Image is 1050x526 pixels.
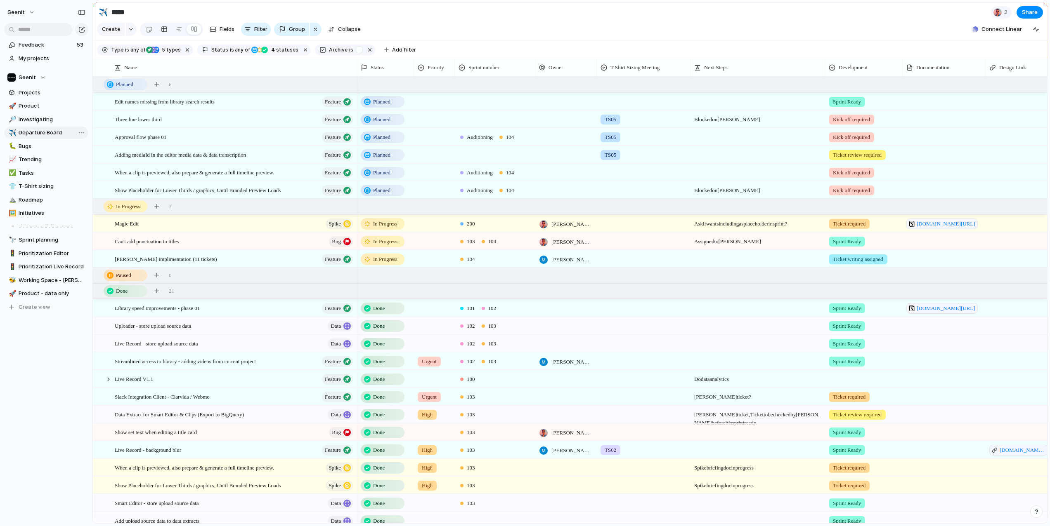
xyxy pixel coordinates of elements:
[9,155,14,164] div: 📈
[115,463,274,472] span: When a clip is previewed, also prepare & generate a full timeline preview.
[322,392,353,402] button: Feature
[325,373,341,385] span: Feature
[19,169,85,177] span: Tasks
[916,63,949,72] span: Documentation
[99,7,108,18] div: ✈️
[322,96,353,107] button: Feature
[9,168,14,178] div: ✅
[467,340,475,348] span: 102
[906,303,978,314] a: [DOMAIN_NAME][URL]
[488,237,497,246] span: 104
[833,411,882,419] span: Ticket review required
[373,169,390,177] span: Planned
[468,63,499,72] span: Sprint number
[322,167,353,178] button: Feature
[115,392,210,401] span: Slack Integration Client - Clarvida / Webmo
[325,254,341,265] span: Feature
[9,209,14,218] div: 🖼️
[4,140,88,153] a: 🐛Bugs
[833,428,861,437] span: Sprint Ready
[467,411,475,419] span: 103
[206,23,238,36] button: Fields
[169,80,172,89] span: 6
[999,63,1026,72] span: Design Link
[7,182,16,190] button: 👕
[115,185,281,195] span: Show Placeholder for Lower Thirds / graphics, Until Branded Preview Loads
[422,393,437,401] span: Urgent
[169,287,174,295] span: 21
[691,215,825,228] span: Ask if wants including as placeholder in sprint?
[9,195,14,204] div: ⛰️
[326,463,353,473] button: Spike
[19,89,85,97] span: Projects
[373,481,385,490] span: Done
[325,356,341,367] span: Feature
[326,480,353,491] button: Spike
[833,446,861,454] span: Sprint Ready
[605,115,616,124] span: TS05
[610,63,660,72] span: T Shirt Sizing Meeting
[467,322,475,330] span: 102
[691,182,825,195] span: Blocked on [PERSON_NAME]
[833,393,866,401] span: Ticket required
[981,25,1022,33] span: Connect Linear
[704,63,728,72] span: Next Steps
[4,52,88,65] a: My projects
[833,322,861,330] span: Sprint Ready
[7,8,25,16] span: Seenit
[19,54,85,63] span: My projects
[488,304,497,312] span: 102
[467,220,475,228] span: 200
[115,218,139,228] span: Magic Edit
[691,371,825,383] span: Do data analytics
[329,427,353,438] button: Bug
[328,321,353,331] button: Data
[833,464,866,472] span: Ticket required
[833,357,861,366] span: Sprint Ready
[4,274,88,286] div: 🐝Working Space - [PERSON_NAME]
[917,220,975,228] span: [DOMAIN_NAME][URL]
[159,47,166,53] span: 5
[325,114,341,125] span: Feature
[115,114,162,124] span: Three line lower third
[371,63,384,72] span: Status
[329,218,341,230] span: Spike
[19,129,85,137] span: Departure Board
[833,255,883,263] span: Ticket writing assigned
[4,194,88,206] a: ⛰️Roadmap
[9,128,14,138] div: ✈️
[691,388,825,401] span: [PERSON_NAME] ticket?
[322,114,353,125] button: Feature
[605,151,616,159] span: TS05
[467,481,475,490] span: 103
[269,46,298,54] span: statuses
[7,236,16,244] button: 🔭
[230,46,234,54] span: is
[4,113,88,126] div: 🔎Investigating
[373,186,390,195] span: Planned
[467,186,493,195] span: Auditioning
[4,301,88,313] button: Create view
[325,23,364,36] button: Collapse
[19,102,85,110] span: Product
[331,498,341,509] span: Data
[392,46,416,54] span: Add filter
[322,445,353,456] button: Feature
[467,169,493,177] span: Auditioning
[322,356,353,367] button: Feature
[349,46,353,54] span: is
[833,115,870,124] span: Kick off required
[373,255,397,263] span: In Progress
[116,271,131,279] span: Paused
[9,101,14,111] div: 🚀
[4,247,88,260] a: 🚦Prioritization Editor
[551,446,593,455] span: [PERSON_NAME]
[102,25,121,33] span: Create
[19,223,85,231] span: - - - - - - - - - - - - - - -
[7,169,16,177] button: ✅
[833,340,861,348] span: Sprint Ready
[373,411,385,419] span: Done
[7,289,16,298] button: 🚀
